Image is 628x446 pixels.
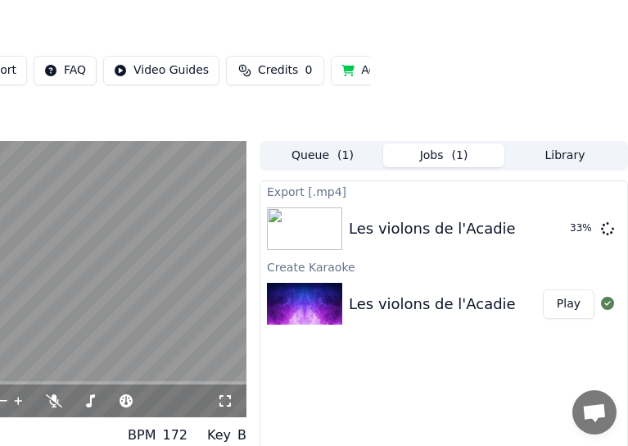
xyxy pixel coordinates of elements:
[260,257,627,276] div: Create Karaoke
[349,217,516,240] div: Les violons de l'Acadie
[162,426,187,445] div: 172
[262,143,383,167] button: Queue
[207,426,231,445] div: Key
[331,56,438,85] button: Add Credits
[337,148,354,164] span: ( 1 )
[128,426,156,445] div: BPM
[226,56,324,85] button: Credits0
[349,293,516,316] div: Les violons de l'Acadie
[452,148,468,164] span: ( 1 )
[570,222,594,235] div: 33 %
[237,426,246,445] div: B
[572,390,617,435] div: Open chat
[305,62,312,79] span: 0
[504,143,626,167] button: Library
[34,56,97,85] button: FAQ
[543,289,594,319] button: Play
[260,181,627,201] div: Export [.mp4]
[103,56,219,85] button: Video Guides
[383,143,504,167] button: Jobs
[258,62,298,79] span: Credits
